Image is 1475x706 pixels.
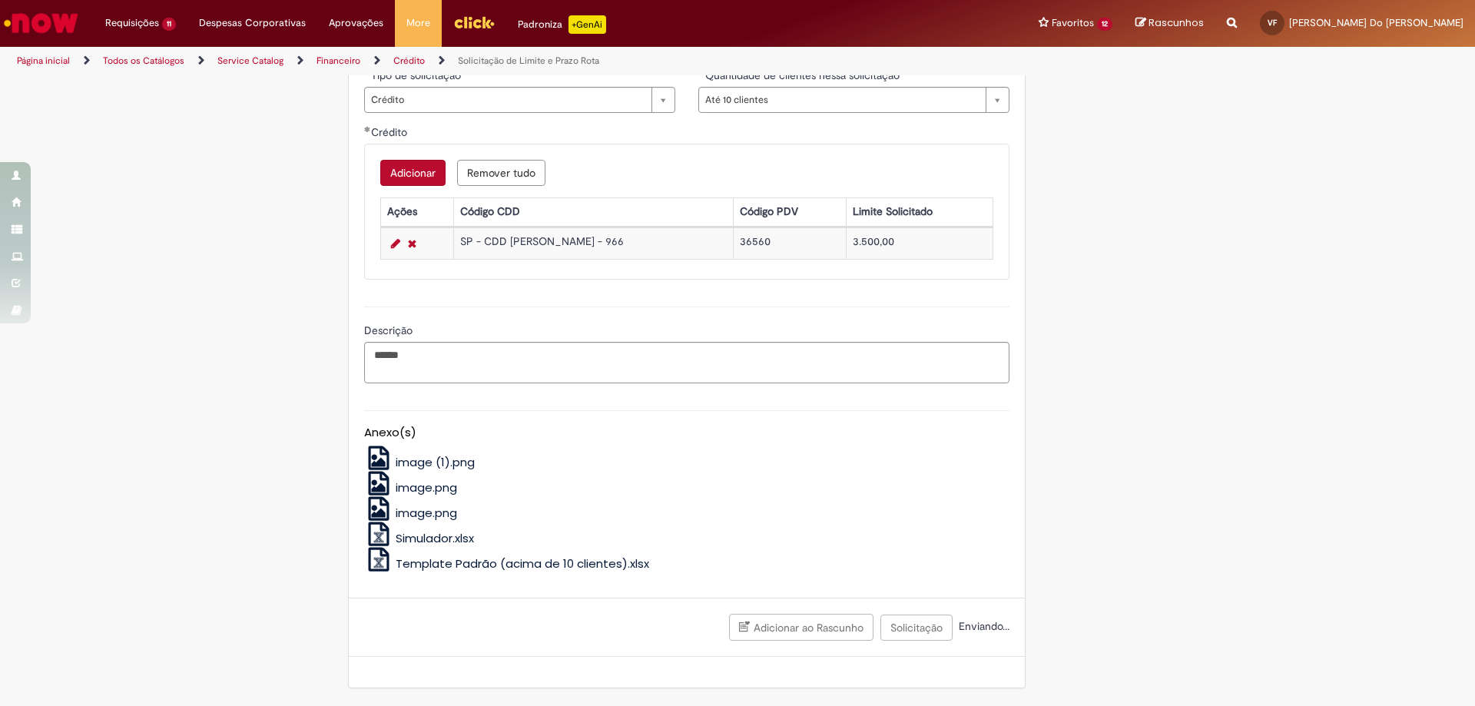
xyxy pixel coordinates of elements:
[364,323,416,337] span: Descrição
[1289,16,1463,29] span: [PERSON_NAME] Do [PERSON_NAME]
[162,18,176,31] span: 11
[371,68,464,82] span: Tipo de solicitação
[217,55,283,67] a: Service Catalog
[364,426,1009,439] h5: Anexo(s)
[568,15,606,34] p: +GenAi
[453,197,733,226] th: Código CDD
[396,530,474,546] span: Simulador.xlsx
[199,15,306,31] span: Despesas Corporativas
[387,234,404,253] a: Editar Linha 1
[1268,18,1277,28] span: VF
[733,197,846,226] th: Código PDV
[371,88,644,112] span: Crédito
[380,160,446,186] button: Add a row for Crédito
[364,342,1009,383] textarea: Descrição
[393,55,425,67] a: Crédito
[364,69,371,75] span: Obrigatório Preenchido
[396,454,475,470] span: image (1).png
[457,160,545,186] button: Remove all rows for Crédito
[733,227,846,259] td: 36560
[406,15,430,31] span: More
[364,530,475,546] a: Simulador.xlsx
[846,197,993,226] th: Limite Solicitado
[404,234,420,253] a: Remover linha 1
[396,505,457,521] span: image.png
[1149,15,1204,30] span: Rascunhos
[103,55,184,67] a: Todos os Catálogos
[105,15,159,31] span: Requisições
[371,125,410,139] span: Crédito
[705,88,978,112] span: Até 10 clientes
[458,55,599,67] a: Solicitação de Limite e Prazo Rota
[12,47,972,75] ul: Trilhas de página
[17,55,70,67] a: Página inicial
[364,479,458,496] a: image.png
[380,197,453,226] th: Ações
[1052,15,1094,31] span: Favoritos
[364,505,458,521] a: image.png
[846,227,993,259] td: 3.500,00
[453,227,733,259] td: SP - CDD [PERSON_NAME] - 966
[364,555,650,572] a: Template Padrão (acima de 10 clientes).xlsx
[317,55,360,67] a: Financeiro
[518,15,606,34] div: Padroniza
[396,479,457,496] span: image.png
[364,454,476,470] a: image (1).png
[453,11,495,34] img: click_logo_yellow_360x200.png
[1135,16,1204,31] a: Rascunhos
[705,68,903,82] span: Quantidade de clientes nessa solicitação
[1097,18,1112,31] span: 12
[329,15,383,31] span: Aprovações
[956,619,1009,633] span: Enviando...
[2,8,81,38] img: ServiceNow
[698,69,705,75] span: Obrigatório Preenchido
[364,126,371,132] span: Obrigatório Preenchido
[396,555,649,572] span: Template Padrão (acima de 10 clientes).xlsx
